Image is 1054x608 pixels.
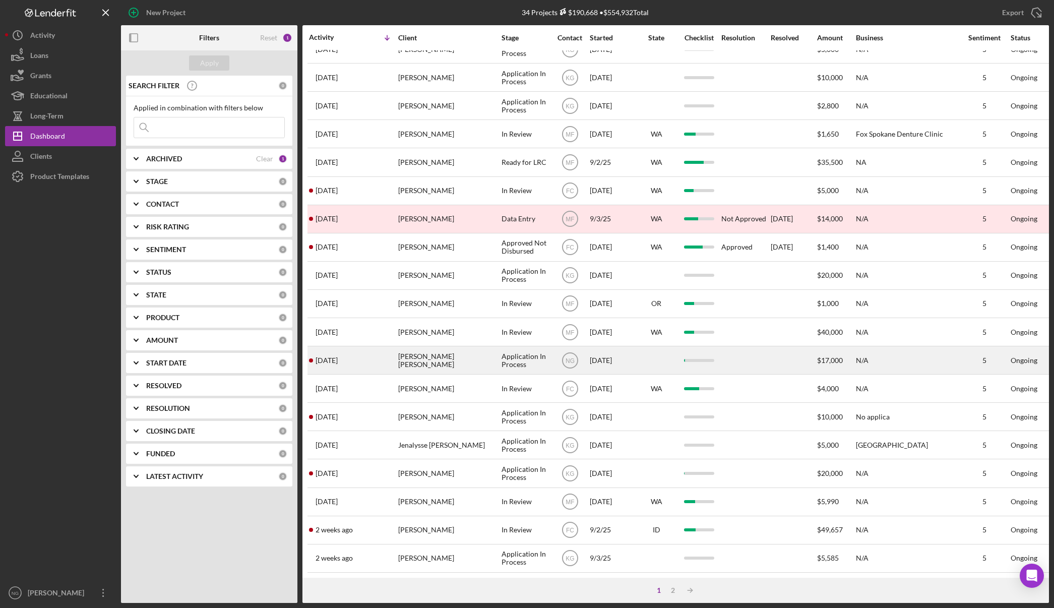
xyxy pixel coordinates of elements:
[134,104,285,112] div: Applied in combination with filters below
[278,222,287,231] div: 0
[316,441,338,449] time: 2025-09-05 15:52
[590,34,635,42] div: Started
[1011,328,1037,336] div: Ongoing
[856,460,957,487] div: N/A
[502,290,550,317] div: In Review
[398,403,499,430] div: [PERSON_NAME]
[398,517,499,543] div: [PERSON_NAME]
[30,45,48,68] div: Loans
[817,158,843,166] span: $35,500
[721,215,766,223] div: Not Approved
[398,34,499,42] div: Client
[5,146,116,166] a: Clients
[817,554,839,562] span: $5,585
[502,92,550,119] div: Application In Process
[282,33,292,43] div: 1
[5,583,116,603] button: NG[PERSON_NAME]
[1020,564,1044,588] div: Open Intercom Messenger
[129,82,179,90] b: SEARCH FILTER
[817,469,843,477] span: $20,000
[636,328,676,336] div: WA
[566,272,574,279] text: KG
[316,385,338,393] time: 2025-09-05 20:25
[817,497,839,506] span: $5,990
[398,460,499,487] div: [PERSON_NAME]
[959,102,1010,110] div: 5
[398,489,499,515] div: [PERSON_NAME]
[398,432,499,458] div: Jenalysse [PERSON_NAME]
[771,234,816,261] div: [DATE]
[1011,498,1037,506] div: Ongoing
[1011,187,1037,195] div: Ongoing
[590,517,635,543] div: 9/2/25
[856,403,957,430] div: No applica
[959,385,1010,393] div: 5
[566,102,574,109] text: KG
[566,131,574,138] text: MF
[1011,271,1037,279] div: Ongoing
[316,526,353,534] time: 2025-09-03 23:42
[146,223,189,231] b: RISK RATING
[817,525,843,534] span: $49,657
[12,590,19,596] text: NG
[959,554,1010,562] div: 5
[992,3,1049,23] button: Export
[121,3,196,23] button: New Project
[278,200,287,209] div: 0
[856,319,957,345] div: N/A
[590,92,635,119] div: [DATE]
[959,356,1010,364] div: 5
[566,527,574,534] text: FC
[590,177,635,204] div: [DATE]
[146,291,166,299] b: STATE
[590,206,635,232] div: 9/3/25
[856,92,957,119] div: N/A
[316,413,338,421] time: 2025-09-05 18:12
[959,187,1010,195] div: 5
[502,432,550,458] div: Application In Process
[398,347,499,374] div: [PERSON_NAME] [PERSON_NAME]
[590,319,635,345] div: [DATE]
[5,126,116,146] a: Dashboard
[278,268,287,277] div: 0
[316,215,338,223] time: 2025-09-10 00:35
[959,299,1010,308] div: 5
[636,34,676,42] div: State
[677,34,720,42] div: Checklist
[817,234,855,261] div: $1,400
[398,64,499,91] div: [PERSON_NAME]
[146,359,187,367] b: START DATE
[566,555,574,562] text: KG
[590,149,635,175] div: 9/2/25
[636,526,676,534] div: ID
[502,34,550,42] div: Stage
[856,517,957,543] div: N/A
[316,74,338,82] time: 2025-09-12 02:08
[30,146,52,169] div: Clients
[856,262,957,289] div: N/A
[959,158,1010,166] div: 5
[398,120,499,147] div: [PERSON_NAME]
[5,86,116,106] a: Educational
[1011,441,1037,449] div: Ongoing
[566,442,574,449] text: KG
[959,469,1010,477] div: 5
[590,403,635,430] div: [DATE]
[316,469,338,477] time: 2025-09-05 03:01
[278,81,287,90] div: 0
[398,319,499,345] div: [PERSON_NAME]
[817,206,855,232] div: $14,000
[817,45,839,53] span: $5,000
[566,357,575,364] text: NG
[566,300,574,308] text: MF
[146,177,168,186] b: STAGE
[856,34,957,42] div: Business
[278,245,287,254] div: 0
[316,187,338,195] time: 2025-09-10 01:35
[566,385,574,392] text: FC
[1011,469,1037,477] div: Ongoing
[5,66,116,86] a: Grants
[398,290,499,317] div: [PERSON_NAME]
[316,299,338,308] time: 2025-09-07 02:02
[398,149,499,175] div: [PERSON_NAME]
